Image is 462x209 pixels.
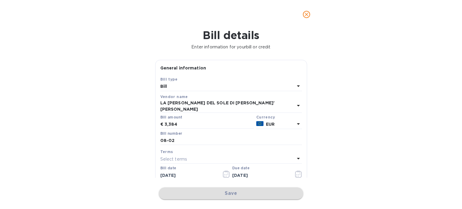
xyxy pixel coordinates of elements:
label: Bill number [160,132,182,135]
input: Select date [160,171,217,180]
b: EUR [266,122,275,127]
b: Terms [160,149,173,154]
b: Bill [160,84,167,89]
label: Due date [232,167,249,170]
b: Currency [256,115,275,119]
b: Bill type [160,77,178,81]
label: Bill amount [160,115,182,119]
h1: Bill details [5,29,457,41]
b: General information [160,66,206,70]
input: Enter bill number [160,136,302,145]
div: € [160,120,165,129]
b: Vendor name [160,94,188,99]
button: close [299,7,314,22]
label: Bill date [160,167,176,170]
p: Enter information for your bill or credit [5,44,457,50]
input: € Enter bill amount [165,120,254,129]
b: LA [PERSON_NAME] DEL SOLE DI [PERSON_NAME]' [PERSON_NAME] [160,100,275,112]
p: Select terms [160,156,187,162]
input: Due date [232,171,289,180]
